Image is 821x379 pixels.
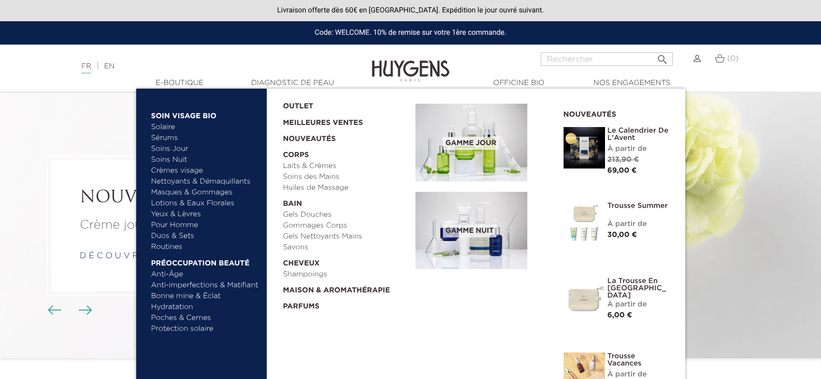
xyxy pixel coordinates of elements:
div: À partir de [608,299,670,310]
a: Crèmes visage [151,165,260,176]
p: Crème jour antirides concentrée [80,216,298,235]
h2: Nouveautés [564,107,670,119]
span: 69,00 € [608,167,637,174]
a: Bonne mine & Éclat [151,291,260,302]
div: À partir de [608,144,670,155]
a: Anti-imperfections & Matifiant [151,280,260,291]
a: Pour Homme [151,220,260,231]
a: Maison & Aromathérapie [283,280,408,296]
a: EN [104,63,114,70]
img: Le Calendrier de L'Avent [564,127,605,169]
a: Hydratation [151,302,260,313]
a: Savons [283,242,408,253]
a: Nouveautés [283,129,408,145]
a: Routines [151,242,260,252]
span: 30,00 € [608,231,637,238]
a: Nos engagements [580,78,684,89]
a: OUTLET [283,96,399,112]
a: Protection solaire [151,324,260,334]
a: Parfums [283,296,408,312]
a: Sérums [151,133,260,144]
a: Préoccupation beauté [151,252,260,269]
a: Gels Douches [283,209,408,220]
a: Corps [283,145,408,161]
a: Yeux & Lèvres [151,209,260,220]
a: Nettoyants & Démaquillants [151,176,260,187]
a: Soins Nuit [151,155,250,165]
div: À partir de [608,219,670,230]
a: FR [81,63,91,74]
button:  [653,49,672,63]
a: Cheveux [283,253,408,269]
span: 6,00 € [608,312,632,319]
span: (0) [727,55,739,62]
input: Rechercher [541,52,673,66]
a: Officine Bio [467,78,571,89]
span: 213,90 € [608,156,639,163]
a: Masques & Gommages [151,187,260,198]
a: E-Boutique [128,78,232,89]
div: | [76,60,334,73]
a: Laits & Crèmes [283,161,408,172]
a: Meilleures Ventes [283,112,399,129]
a: Lotions & Eaux Florales [151,198,260,209]
a: Trousse Vacances [608,353,670,367]
a: Diagnostic de peau [241,78,344,89]
img: Trousse Summer [564,202,605,244]
img: routine_nuit_banner.jpg [415,192,527,270]
a: Huiles de Massage [283,183,408,193]
a: Anti-Âge [151,269,260,280]
a: Poches & Cernes [151,313,260,324]
a: Le Calendrier de L'Avent [608,127,670,142]
div: Boutons du carrousel [52,303,85,318]
i:  [656,50,669,63]
a: Soins Jour [151,144,260,155]
a: Gels Nettoyants Mains [283,231,408,242]
img: routine_jour_banner.jpg [415,104,527,181]
a: Trousse Summer [608,202,670,209]
a: Soin Visage Bio [151,105,260,122]
img: La Trousse en Coton [564,277,605,319]
a: d é c o u v r i r [80,252,152,261]
a: La Trousse en [GEOGRAPHIC_DATA] [608,277,670,299]
a: Gommages Corps [283,220,408,231]
a: Shampoings [283,269,408,280]
span: Gamme jour [443,137,499,150]
a: Gamme nuit [415,192,548,270]
a: Gamme jour [415,104,548,181]
a: Duos & Sets [151,231,260,242]
a: Bain [283,193,408,209]
a: Solaire [151,122,260,133]
h2: NOUVEAU [80,188,298,208]
span: Gamme nuit [443,224,496,237]
img: Huygens [372,44,450,83]
a: Soins des Mains [283,172,408,183]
